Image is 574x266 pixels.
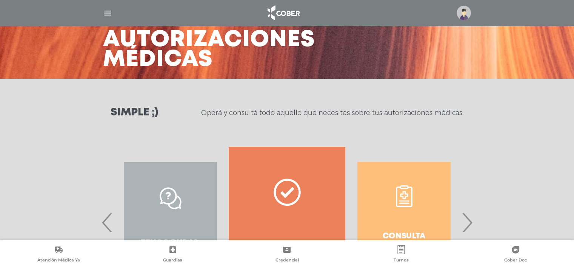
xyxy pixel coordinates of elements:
a: Turnos [344,245,459,264]
a: Atención Médica Ya [2,245,116,264]
span: Cober Doc [504,257,527,264]
span: Turnos [394,257,409,264]
h3: Autorizaciones médicas [103,30,315,70]
h3: Simple ;) [111,107,158,118]
img: logo_cober_home-white.png [263,4,303,22]
p: Operá y consultá todo aquello que necesites sobre tus autorizaciones médicas. [201,108,463,117]
span: Next [460,202,474,243]
img: profile-placeholder.svg [457,6,471,20]
a: Guardias [116,245,230,264]
span: Guardias [163,257,182,264]
img: Cober_menu-lines-white.svg [103,8,112,18]
span: Atención Médica Ya [37,257,80,264]
a: Cober Doc [458,245,572,264]
span: Previous [100,202,115,243]
span: Credencial [275,257,299,264]
a: Credencial [230,245,344,264]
